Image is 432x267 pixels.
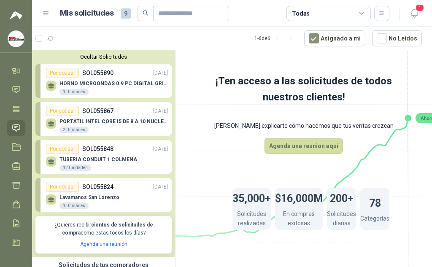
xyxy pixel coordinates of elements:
[46,106,79,116] div: Por cotizar
[46,182,79,192] div: Por cotizar
[275,209,323,230] p: En compras exitosas
[35,102,172,136] a: Por cotizarSOL055867[DATE] PORTATIL INTEL CORE I5 DE 8 A 10 NUCLEOS2 Unidades
[62,222,153,236] b: cientos de solicitudes de compra
[59,119,168,124] p: PORTATIL INTEL CORE I5 DE 8 A 10 NUCLEOS
[330,188,354,207] h1: 200+
[46,68,79,78] div: Por cotizar
[59,165,91,171] div: 12 Unidades
[265,138,343,154] button: Agenda una reunion aquí
[143,10,148,16] span: search
[35,140,172,174] a: Por cotizarSOL055848[DATE] TUBERIA CONDUIT 1 COLMENA12 Unidades
[232,188,271,207] h1: 35,000+
[35,54,172,60] button: Ocultar Solicitudes
[8,31,24,47] img: Company Logo
[292,9,310,18] div: Todas
[304,30,365,46] button: Asignado a mi
[415,4,424,12] span: 1
[82,182,113,191] p: SOL055824
[153,107,168,115] p: [DATE]
[275,188,323,207] h1: $16,000M
[407,6,422,21] button: 1
[153,183,168,191] p: [DATE]
[82,68,113,78] p: SOL055890
[59,89,89,95] div: 1 Unidades
[82,106,113,116] p: SOL055867
[327,209,356,230] p: Solicitudes diarias
[46,144,79,154] div: Por cotizar
[32,50,175,257] div: Ocultar SolicitudesPor cotizarSOL055890[DATE] HORNO MICROONDAS 0.9 PC DIGITAL GRIS ELECTROLUX1 Un...
[59,156,137,162] p: TUBERIA CONDUIT 1 COLMENA
[121,8,131,19] span: 9
[372,30,422,46] button: No Leídos
[60,7,114,19] h1: Mis solicitudes
[59,202,89,209] div: 1 Unidades
[35,64,172,98] a: Por cotizarSOL055890[DATE] HORNO MICROONDAS 0.9 PC DIGITAL GRIS ELECTROLUX1 Unidades
[254,32,297,45] div: 1 - 6 de 6
[153,69,168,77] p: [DATE]
[153,145,168,153] p: [DATE]
[10,10,22,20] img: Logo peakr
[369,193,381,211] h1: 78
[59,194,119,200] p: Lavamanos San Lorenzo
[59,127,89,133] div: 2 Unidades
[232,209,271,230] p: Solicitudes realizadas
[35,178,172,212] a: Por cotizarSOL055824[DATE] Lavamanos San Lorenzo1 Unidades
[82,144,113,154] p: SOL055848
[360,214,389,225] p: Categorías
[40,221,167,237] p: ¿Quieres recibir como estas todos los días?
[59,81,168,86] p: HORNO MICROONDAS 0.9 PC DIGITAL GRIS ELECTROLUX
[80,241,127,247] a: Agenda una reunión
